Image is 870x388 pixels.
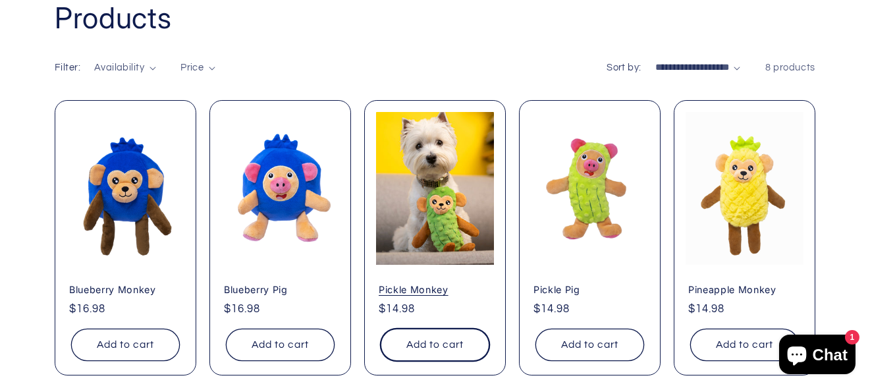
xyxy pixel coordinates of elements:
button: Add to cart [226,329,335,361]
button: Add to cart [381,329,489,361]
summary: Price [180,61,215,75]
inbox-online-store-chat: Shopify online store chat [775,335,859,377]
summary: Availability (0 selected) [94,61,156,75]
button: Add to cart [71,329,180,361]
button: Add to cart [535,329,644,361]
a: Pickle Pig [533,284,646,296]
h2: Filter: [55,61,80,75]
span: 8 products [765,63,815,72]
a: Pineapple Monkey [688,284,801,296]
a: Blueberry Pig [224,284,337,296]
label: Sort by: [607,63,641,72]
a: Pickle Monkey [379,284,491,296]
a: Blueberry Monkey [69,284,182,296]
button: Add to cart [690,329,799,361]
span: Availability [94,63,144,72]
span: Price [180,63,204,72]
